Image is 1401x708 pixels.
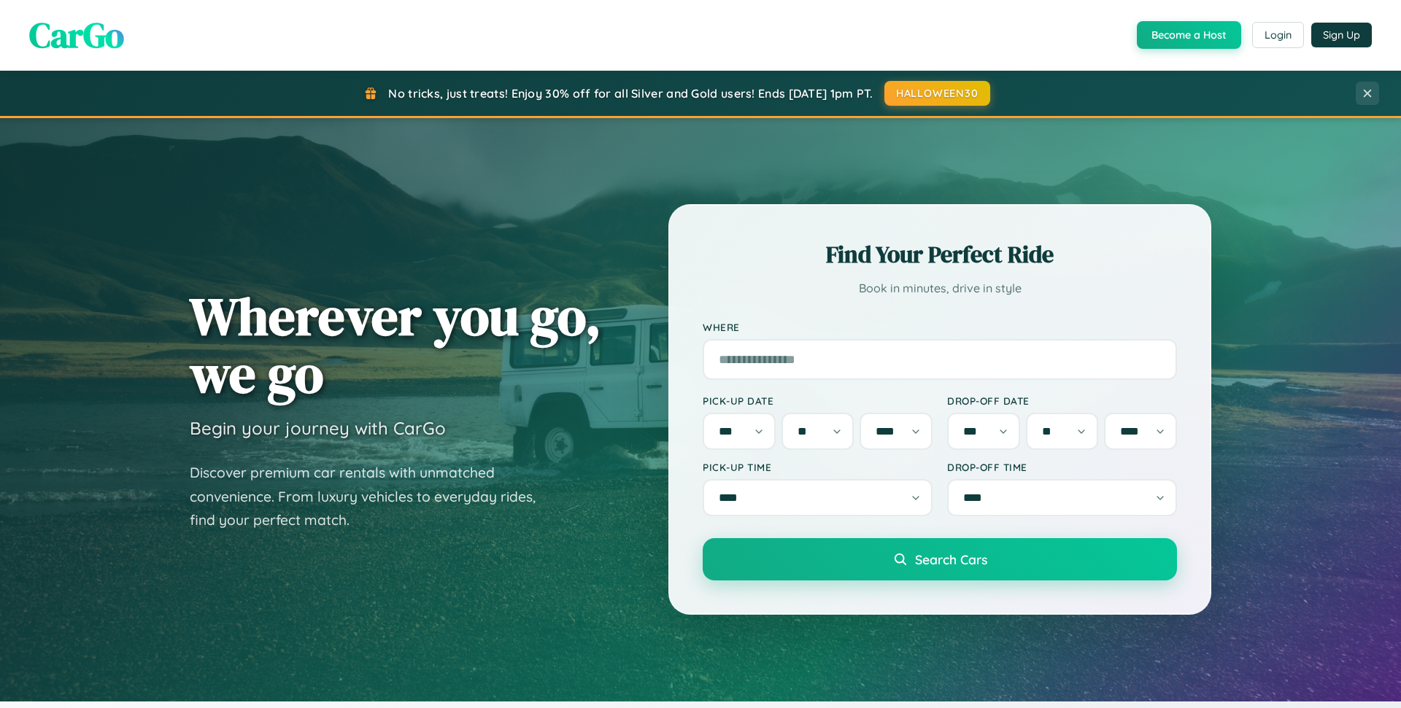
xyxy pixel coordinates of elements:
[1311,23,1372,47] button: Sign Up
[703,278,1177,299] p: Book in minutes, drive in style
[190,461,555,532] p: Discover premium car rentals with unmatched convenience. From luxury vehicles to everyday rides, ...
[947,461,1177,473] label: Drop-off Time
[703,394,933,407] label: Pick-up Date
[1137,21,1241,49] button: Become a Host
[1252,22,1304,48] button: Login
[703,461,933,473] label: Pick-up Time
[703,321,1177,333] label: Where
[190,417,446,439] h3: Begin your journey with CarGo
[947,394,1177,407] label: Drop-off Date
[190,287,601,402] h1: Wherever you go, we go
[29,11,124,59] span: CarGo
[703,238,1177,271] h2: Find Your Perfect Ride
[703,538,1177,580] button: Search Cars
[915,551,987,567] span: Search Cars
[388,86,873,101] span: No tricks, just treats! Enjoy 30% off for all Silver and Gold users! Ends [DATE] 1pm PT.
[884,81,990,106] button: HALLOWEEN30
